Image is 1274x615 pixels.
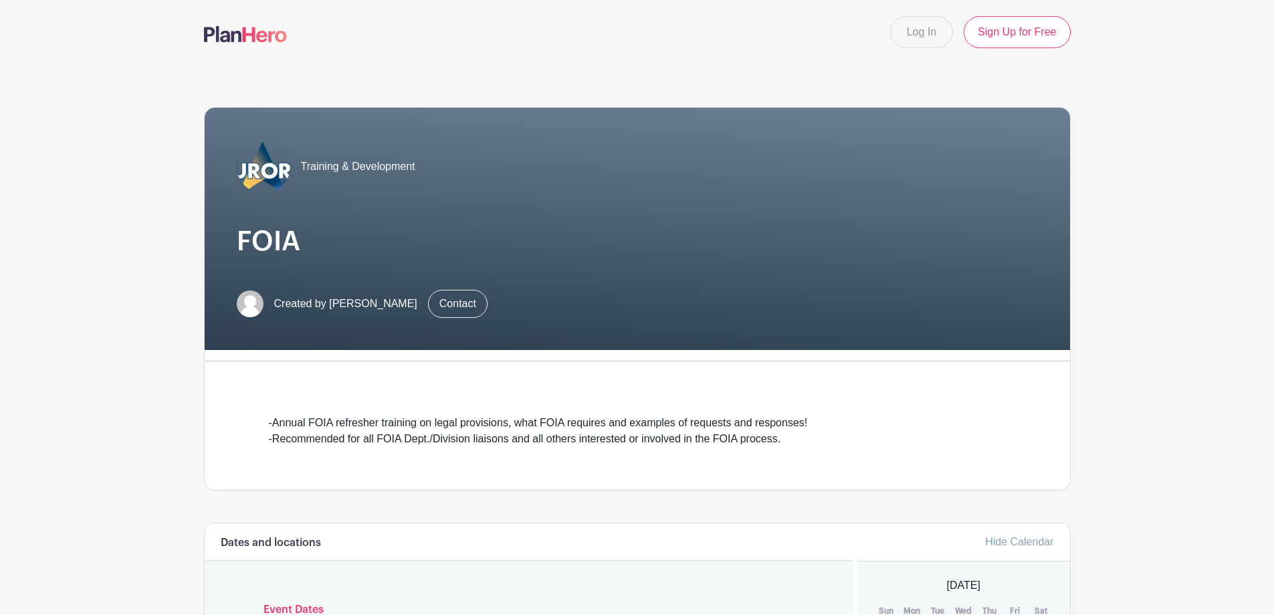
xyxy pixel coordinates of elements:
[237,140,290,193] img: 2023_COA_Horiz_Logo_PMS_BlueStroke%204.png
[237,290,263,317] img: default-ce2991bfa6775e67f084385cd625a349d9dcbb7a52a09fb2fda1e96e2d18dcdb.png
[274,296,417,312] span: Created by [PERSON_NAME]
[947,578,980,594] span: [DATE]
[204,26,287,42] img: logo-507f7623f17ff9eddc593b1ce0a138ce2505c220e1c5a4e2b4648c50719b7d32.svg
[301,159,415,175] span: Training & Development
[428,290,488,318] a: Contact
[221,537,321,549] h6: Dates and locations
[237,226,1038,258] h1: FOIA
[269,415,1006,447] div: -Annual FOIA refresher training on legal provisions, what FOIA requires and examples of requests ...
[964,16,1070,48] a: Sign Up for Free
[890,16,953,48] a: Log In
[985,536,1053,547] a: Hide Calendar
